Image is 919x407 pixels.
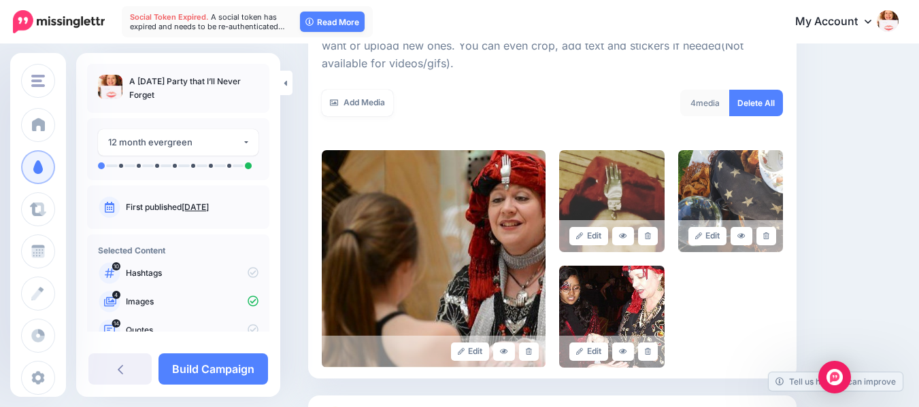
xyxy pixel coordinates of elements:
[126,267,258,279] p: Hashtags
[559,266,665,368] img: e0a9be80410efc12496ba0eeabd8ae95_large.jpg
[569,227,608,245] a: Edit
[322,90,393,116] a: Add Media
[13,10,105,33] img: Missinglettr
[322,13,783,368] div: Select Media
[688,227,727,245] a: Edit
[818,361,851,393] div: Open Intercom Messenger
[98,129,258,156] button: 12 month evergreen
[98,75,122,99] img: 0f0731d8b5288f69875474909d146733_thumb.jpg
[126,201,258,213] p: First published
[559,150,665,252] img: 3V054U2TGVR7BF5PPSFLIVA5755CNWS4_large.jpg
[108,135,242,150] div: 12 month evergreen
[451,342,490,361] a: Edit
[769,372,903,391] a: Tell us how we can improve
[569,342,608,361] a: Edit
[782,5,899,39] a: My Account
[680,90,730,116] div: media
[678,150,784,252] img: A4UTAWDVEDXXFK1KBPPZZV7J5HBNQ4F9_large.jpg
[98,245,258,255] h4: Selected Content
[130,12,209,22] span: Social Token Expired.
[300,12,365,32] a: Read More
[129,75,258,102] p: A [DATE] Party that I’ll Never Forget
[31,75,45,87] img: menu.png
[112,262,120,270] span: 10
[322,150,546,368] img: AIRE3X86AFZFMZ1DMGB1Y3MOTNTENLJO_large.JPG
[729,90,783,116] a: Delete All
[112,291,120,299] span: 4
[182,202,209,212] a: [DATE]
[126,296,258,308] p: Images
[112,319,121,328] span: 14
[322,20,783,73] p: Next, let's make sure we have the best media for this campaign. Delete those you don't want or up...
[690,98,696,108] span: 4
[130,12,285,31] span: A social token has expired and needs to be re-authenticated…
[126,324,258,336] p: Quotes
